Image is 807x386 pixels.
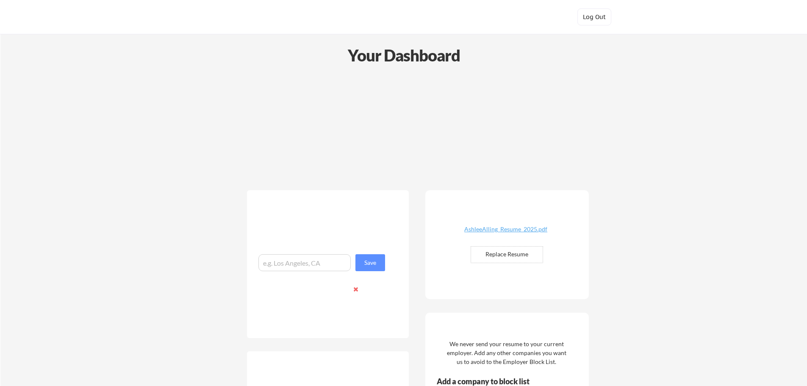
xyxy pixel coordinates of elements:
[1,43,807,67] div: Your Dashboard
[258,254,351,271] input: e.g. Los Angeles, CA
[455,226,556,232] div: AshleeAlling_Resume_2025.pdf
[577,8,611,25] button: Log Out
[355,254,385,271] button: Save
[455,226,556,239] a: AshleeAlling_Resume_2025.pdf
[446,339,567,366] div: We never send your resume to your current employer. Add any other companies you want us to avoid ...
[437,378,543,385] div: Add a company to block list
